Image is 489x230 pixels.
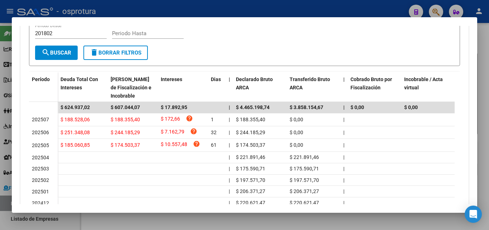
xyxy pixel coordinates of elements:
[111,142,140,148] span: $ 174.503,37
[32,189,49,194] span: 202501
[340,72,348,103] datatable-header-cell: |
[193,140,200,147] i: help
[32,130,49,135] span: 202506
[236,142,265,148] span: $ 174.503,37
[58,72,108,103] datatable-header-cell: Deuda Total Con Intereses
[290,130,303,135] span: $ 0,00
[290,177,319,183] span: $ 197.571,70
[404,76,443,90] span: Incobrable / Acta virtual
[83,46,148,60] button: Borrar Filtros
[229,130,230,135] span: |
[229,200,230,206] span: |
[343,130,344,135] span: |
[348,72,401,103] datatable-header-cell: Cobrado Bruto por Fiscalización
[236,200,265,206] span: $ 220.621,47
[343,166,344,172] span: |
[236,76,273,90] span: Declarado Bruto ARCA
[111,117,140,122] span: $ 188.355,40
[29,72,58,102] datatable-header-cell: Período
[190,128,197,135] i: help
[236,130,265,135] span: $ 244.185,29
[32,177,49,183] span: 202502
[290,188,319,194] span: $ 206.371,27
[233,72,287,103] datatable-header-cell: Declarado Bruto ARCA
[290,154,319,160] span: $ 221.891,46
[343,104,345,110] span: |
[60,76,98,90] span: Deuda Total Con Intereses
[111,104,140,110] span: $ 607.044,07
[343,188,344,194] span: |
[158,72,208,103] datatable-header-cell: Intereses
[229,117,230,122] span: |
[229,177,230,183] span: |
[161,76,182,82] span: Intereses
[32,142,49,148] span: 202505
[60,130,90,135] span: $ 251.348,08
[290,104,323,110] span: $ 3.858.154,67
[60,104,90,110] span: $ 624.937,02
[90,48,98,57] mat-icon: delete
[186,115,193,122] i: help
[343,117,344,122] span: |
[465,206,482,223] div: Open Intercom Messenger
[229,166,230,172] span: |
[32,166,49,172] span: 202503
[161,128,184,137] span: $ 7.162,79
[35,46,78,60] button: Buscar
[287,72,340,103] datatable-header-cell: Transferido Bruto ARCA
[343,177,344,183] span: |
[60,142,90,148] span: $ 185.060,85
[229,154,230,160] span: |
[404,104,418,110] span: $ 0,00
[236,104,270,110] span: $ 4.465.198,74
[343,200,344,206] span: |
[236,117,265,122] span: $ 188.355,40
[32,76,50,82] span: Período
[290,166,319,172] span: $ 175.590,71
[350,76,392,90] span: Cobrado Bruto por Fiscalización
[236,154,265,160] span: $ 221.891,46
[32,117,49,122] span: 202507
[108,72,158,103] datatable-header-cell: Deuda Bruta Neto de Fiscalización e Incobrable
[32,200,49,206] span: 202412
[343,154,344,160] span: |
[211,117,214,122] span: 1
[343,76,345,82] span: |
[226,72,233,103] datatable-header-cell: |
[236,188,265,194] span: $ 206.371,27
[229,104,230,110] span: |
[343,142,344,148] span: |
[236,166,265,172] span: $ 175.590,71
[290,142,303,148] span: $ 0,00
[229,142,230,148] span: |
[60,117,90,122] span: $ 188.528,06
[111,130,140,135] span: $ 244.185,29
[208,72,226,103] datatable-header-cell: Dias
[111,76,151,99] span: [PERSON_NAME] de Fiscalización e Incobrable
[211,130,217,135] span: 32
[90,50,141,56] span: Borrar Filtros
[290,76,330,90] span: Transferido Bruto ARCA
[211,142,217,148] span: 61
[350,104,364,110] span: $ 0,00
[161,104,187,110] span: $ 17.892,95
[42,50,71,56] span: Buscar
[401,72,455,103] datatable-header-cell: Incobrable / Acta virtual
[229,76,230,82] span: |
[229,188,230,194] span: |
[211,76,221,82] span: Dias
[236,177,265,183] span: $ 197.571,70
[42,48,50,57] mat-icon: search
[290,117,303,122] span: $ 0,00
[32,155,49,160] span: 202504
[161,115,180,125] span: $ 172,66
[290,200,319,206] span: $ 220.621,47
[161,140,187,150] span: $ 10.557,48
